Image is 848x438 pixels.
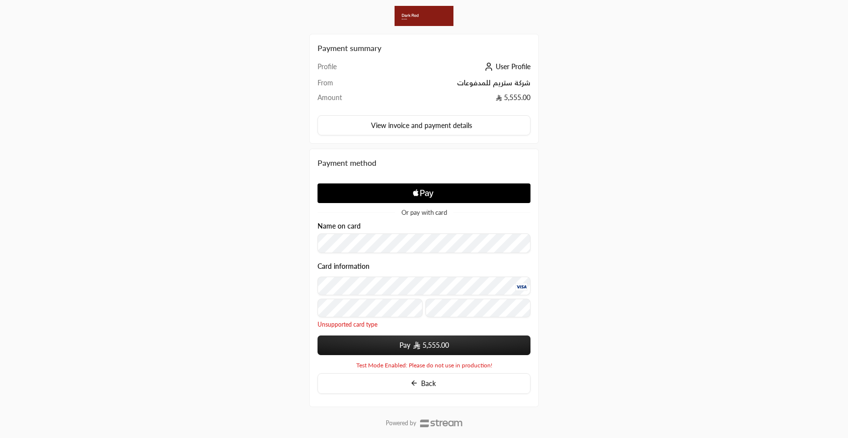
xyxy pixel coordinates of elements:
span: 5,555.00 [423,340,449,350]
span: Or pay with card [401,209,447,216]
span: Back [421,379,436,387]
td: Amount [318,93,371,107]
div: Card information [318,262,530,329]
img: Visa [515,283,527,291]
td: 5,555.00 [371,93,531,107]
span: User Profile [496,62,530,71]
img: SAR [413,341,420,349]
span: Test Mode Enabled: Please do not use in production! [356,361,492,369]
button: View invoice and payment details [318,115,530,136]
button: Back [318,373,530,394]
div: Name on card [318,222,530,253]
div: Payment method [318,157,530,169]
img: Company Logo [395,6,453,26]
button: Pay SAR5,555.00 [318,335,530,355]
input: Expiry date [318,299,423,317]
legend: Card information [318,262,370,270]
label: Name on card [318,222,361,230]
span: Unsupported card type [318,321,530,329]
a: User Profile [482,62,530,71]
input: Credit Card [318,277,530,295]
h2: Payment summary [318,42,530,54]
input: CVC [425,299,530,317]
td: شركة ستريم للمدفوعات [371,78,531,93]
td: Profile [318,62,371,78]
td: From [318,78,371,93]
p: Powered by [386,419,416,427]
